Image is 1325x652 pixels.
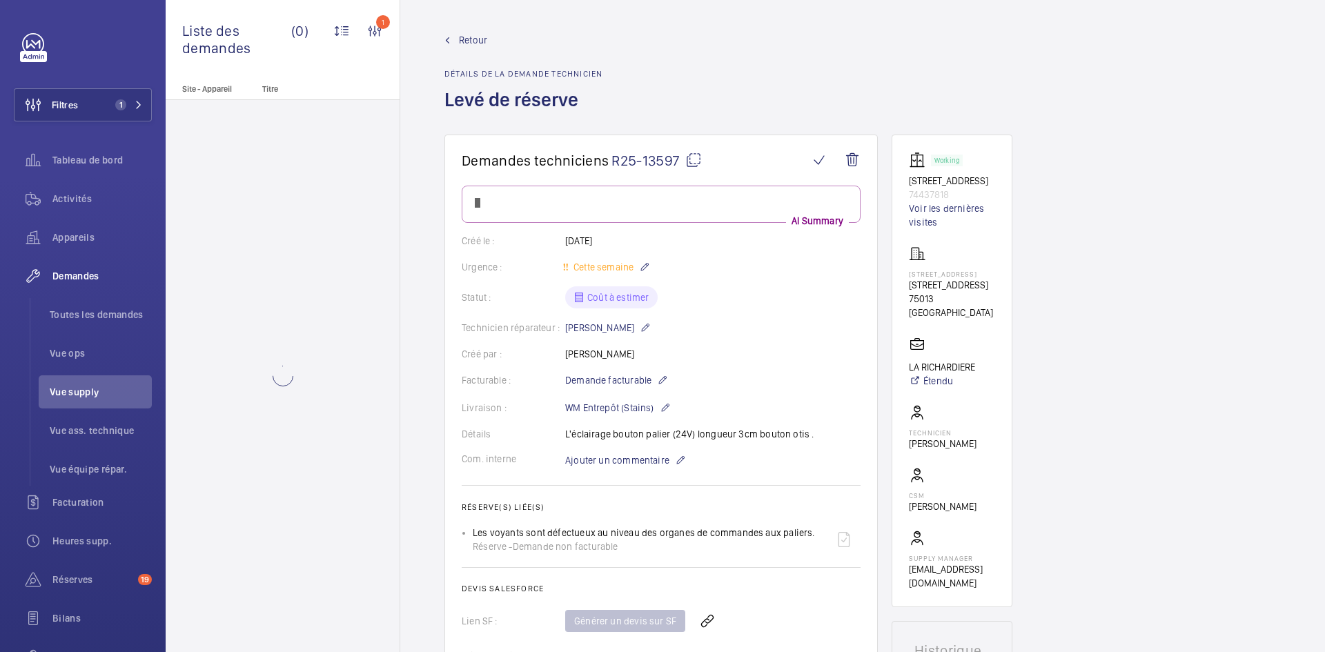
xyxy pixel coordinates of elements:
[934,158,959,163] p: Working
[50,424,152,437] span: Vue ass. technique
[182,22,291,57] span: Liste des demandes
[909,188,995,201] p: 74437818
[52,495,152,509] span: Facturation
[444,69,602,79] h2: Détails de la demande technicien
[909,270,995,278] p: [STREET_ADDRESS]
[909,491,976,500] p: CSM
[52,153,152,167] span: Tableau de bord
[565,373,651,387] span: Demande facturable
[14,88,152,121] button: Filtres1
[444,87,602,135] h1: Levé de réserve
[909,201,995,229] a: Voir les dernières visites
[909,562,995,590] p: [EMAIL_ADDRESS][DOMAIN_NAME]
[50,385,152,399] span: Vue supply
[513,540,618,553] span: Demande non facturable
[52,98,78,112] span: Filtres
[52,573,132,586] span: Réserves
[115,99,126,110] span: 1
[52,534,152,548] span: Heures supp.
[909,437,976,451] p: [PERSON_NAME]
[909,374,975,388] a: Étendu
[909,174,995,188] p: [STREET_ADDRESS]
[462,152,609,169] span: Demandes techniciens
[909,428,976,437] p: Technicien
[262,84,353,94] p: Titre
[462,502,861,512] h2: Réserve(s) liée(s)
[473,540,513,553] span: Réserve -
[909,360,975,374] p: LA RICHARDIERE
[50,462,152,476] span: Vue équipe répar.
[565,319,651,336] p: [PERSON_NAME]
[571,261,634,273] span: Cette semaine
[909,500,976,513] p: [PERSON_NAME]
[52,192,152,206] span: Activités
[565,453,669,467] span: Ajouter un commentaire
[50,346,152,360] span: Vue ops
[565,399,671,416] p: WM Entrepôt (Stains)
[52,269,152,283] span: Demandes
[909,554,995,562] p: Supply manager
[462,584,861,593] h2: Devis Salesforce
[909,278,995,292] p: [STREET_ADDRESS]
[52,230,152,244] span: Appareils
[50,308,152,322] span: Toutes les demandes
[166,84,257,94] p: Site - Appareil
[909,152,931,168] img: elevator.svg
[786,214,849,228] p: AI Summary
[52,611,152,625] span: Bilans
[138,574,152,585] span: 19
[459,33,487,47] span: Retour
[611,152,702,169] span: R25-13597
[909,292,995,319] p: 75013 [GEOGRAPHIC_DATA]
